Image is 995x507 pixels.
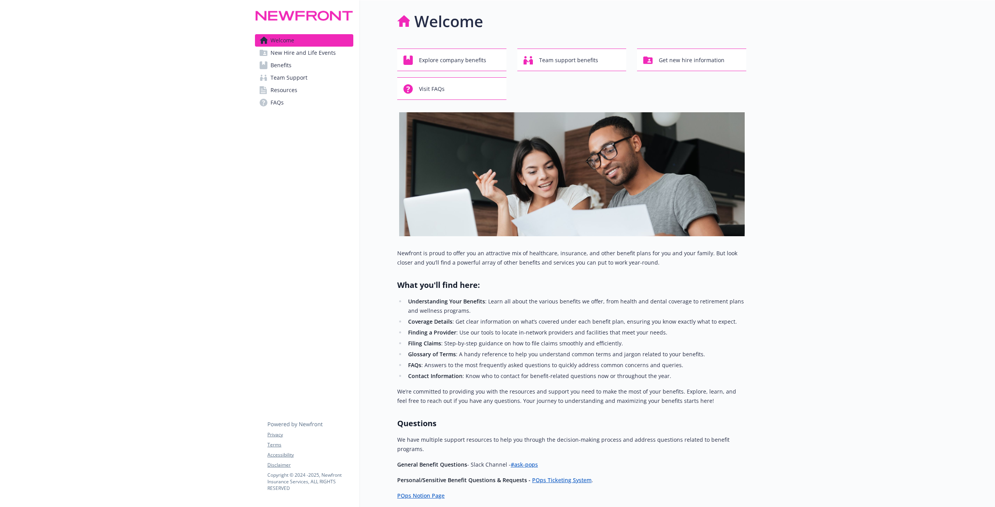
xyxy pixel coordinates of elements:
[267,431,353,438] a: Privacy
[267,451,353,458] a: Accessibility
[637,49,746,71] button: Get new hire information
[406,371,746,381] li: : Know who to contact for benefit-related questions now or throughout the year.
[271,47,336,59] span: New Hire and Life Events
[397,49,506,71] button: Explore company benefits
[408,298,485,305] strong: Understanding Your Benefits
[659,53,724,68] span: Get new hire information
[255,34,353,47] a: Welcome
[532,476,592,484] a: POps Ticketing System
[397,492,445,499] a: POps Notion Page
[419,53,486,68] span: Explore company benefits
[397,280,746,291] h2: What you'll find here:
[406,328,746,337] li: : Use our tools to locate in-network providers and facilities that meet your needs.
[397,476,531,484] strong: Personal/Sensitive Benefit Questions & Requests -
[271,71,307,84] span: Team Support
[397,387,746,406] p: We’re committed to providing you with the resources and support you need to make the most of your...
[255,96,353,109] a: FAQs
[397,418,746,429] h2: Questions
[419,82,445,96] span: Visit FAQs
[406,361,746,370] li: : Answers to the most frequently asked questions to quickly address common concerns and queries.
[271,84,297,96] span: Resources
[255,59,353,71] a: Benefits
[408,318,452,325] strong: Coverage Details
[397,435,746,454] p: We have multiple support resources to help you through the decision-making process and address qu...
[397,461,467,468] strong: General Benefit Questions
[414,10,483,33] h1: Welcome
[271,34,294,47] span: Welcome
[539,53,598,68] span: Team support benefits
[408,361,421,369] strong: FAQs
[397,460,746,469] p: - Slack Channel -
[271,96,284,109] span: FAQs
[271,59,292,71] span: Benefits
[397,476,746,485] p: .
[267,472,353,491] p: Copyright © 2024 - 2025 , Newfront Insurance Services, ALL RIGHTS RESERVED
[399,112,745,236] img: overview page banner
[397,77,506,100] button: Visit FAQs
[408,350,456,358] strong: Glossary of Terms
[511,461,538,468] a: #ask-pops
[255,47,353,59] a: New Hire and Life Events
[408,329,456,336] strong: Finding a Provider
[517,49,627,71] button: Team support benefits
[408,372,463,380] strong: Contact Information
[406,339,746,348] li: : Step-by-step guidance on how to file claims smoothly and efficiently.
[408,340,441,347] strong: Filing Claims
[267,462,353,469] a: Disclaimer
[267,441,353,448] a: Terms
[406,317,746,326] li: : Get clear information on what’s covered under each benefit plan, ensuring you know exactly what...
[406,297,746,315] li: : Learn all about the various benefits we offer, from health and dental coverage to retirement pl...
[406,350,746,359] li: : A handy reference to help you understand common terms and jargon related to your benefits.
[255,71,353,84] a: Team Support
[255,84,353,96] a: Resources
[397,249,746,267] p: Newfront is proud to offer you an attractive mix of healthcare, insurance, and other benefit plan...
